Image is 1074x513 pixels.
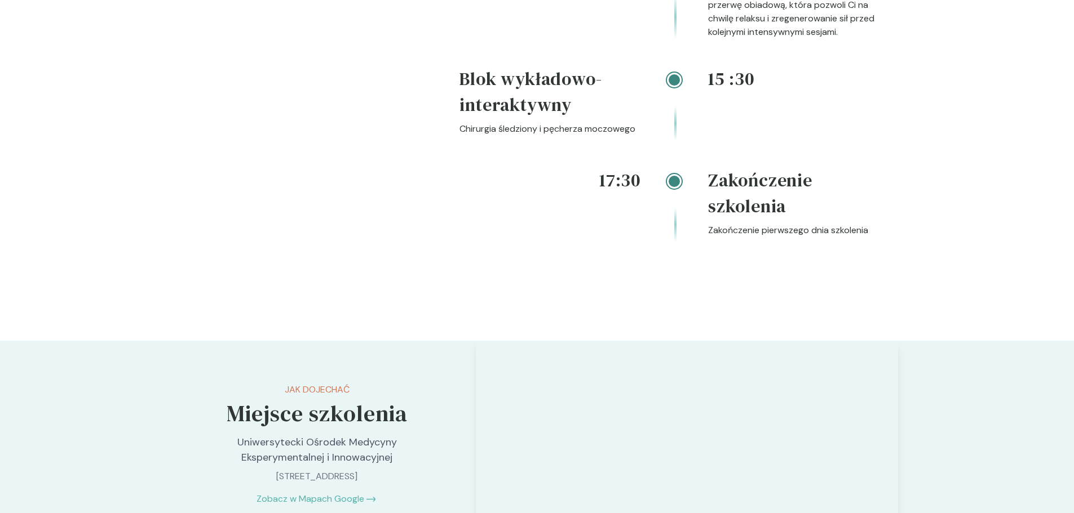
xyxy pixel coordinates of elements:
[459,66,640,122] h4: Blok wykładowo-interaktywny
[257,492,364,506] a: Zobacz w Mapach Google
[199,470,435,483] p: [STREET_ADDRESS]
[708,66,889,92] h4: 15 :30
[708,224,889,237] p: Zakończenie pierwszego dnia szkolenia
[199,435,435,465] p: Uniwersytecki Ośrodek Medycyny Eksperymentalnej i Innowacyjnej
[459,167,640,193] h4: 17:30
[199,383,435,396] p: Jak dojechać
[708,167,889,224] h4: Zakończenie szkolenia
[199,396,435,430] h5: Miejsce szkolenia
[459,122,640,136] p: Chirurgia śledziony i pęcherza moczowego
